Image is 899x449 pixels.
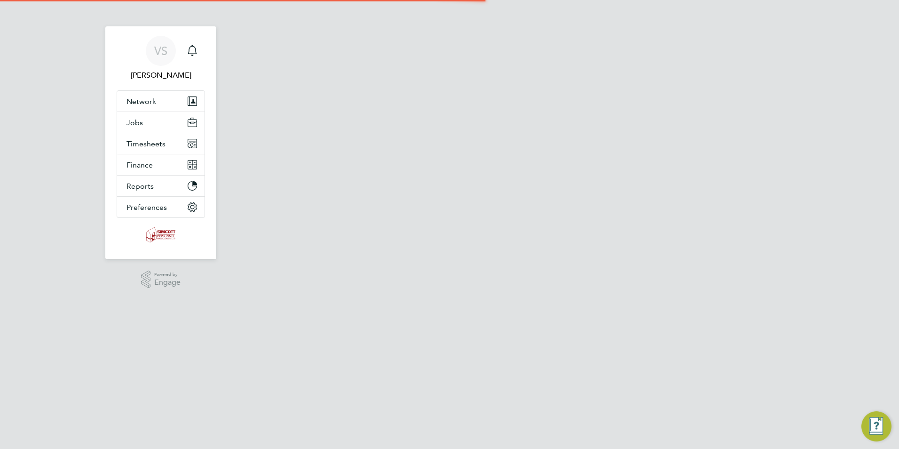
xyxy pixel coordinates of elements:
a: VS[PERSON_NAME] [117,36,205,81]
span: Preferences [126,203,167,212]
span: Vicky Sheldrake [117,70,205,81]
span: Engage [154,279,181,287]
span: VS [154,45,167,57]
button: Finance [117,154,205,175]
span: Network [126,97,156,106]
span: Powered by [154,271,181,279]
img: simcott-logo-retina.png [146,227,176,242]
nav: Main navigation [105,26,216,259]
button: Network [117,91,205,112]
button: Preferences [117,197,205,217]
span: Jobs [126,118,143,127]
span: Timesheets [126,139,166,148]
button: Engage Resource Center [861,411,891,441]
button: Reports [117,176,205,196]
span: Reports [126,182,154,191]
a: Go to home page [117,227,205,242]
span: Finance [126,160,153,169]
button: Timesheets [117,133,205,154]
button: Jobs [117,112,205,133]
a: Powered byEngage [141,271,181,289]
